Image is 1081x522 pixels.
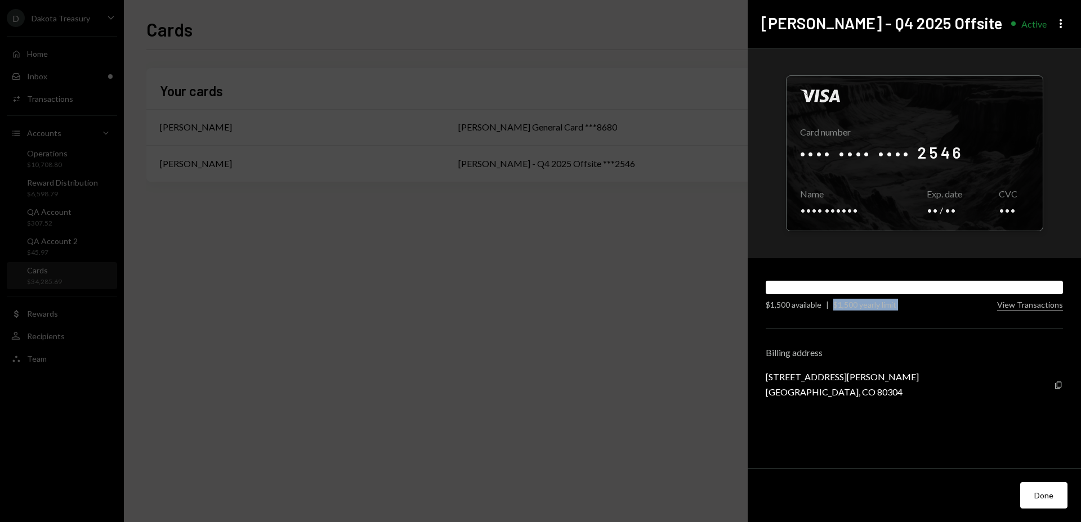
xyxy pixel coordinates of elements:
div: | [826,299,829,310]
h2: [PERSON_NAME] - Q4 2025 Offsite [761,12,1002,34]
div: Click to reveal [786,75,1043,231]
div: Active [1021,19,1047,29]
button: View Transactions [997,300,1063,310]
button: Done [1020,482,1067,508]
div: $1,500 yearly limit [833,299,896,310]
div: Billing address [766,347,1063,358]
div: [GEOGRAPHIC_DATA], CO 80304 [766,386,919,397]
div: [STREET_ADDRESS][PERSON_NAME] [766,371,919,382]
div: $1,500 available [766,299,821,310]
